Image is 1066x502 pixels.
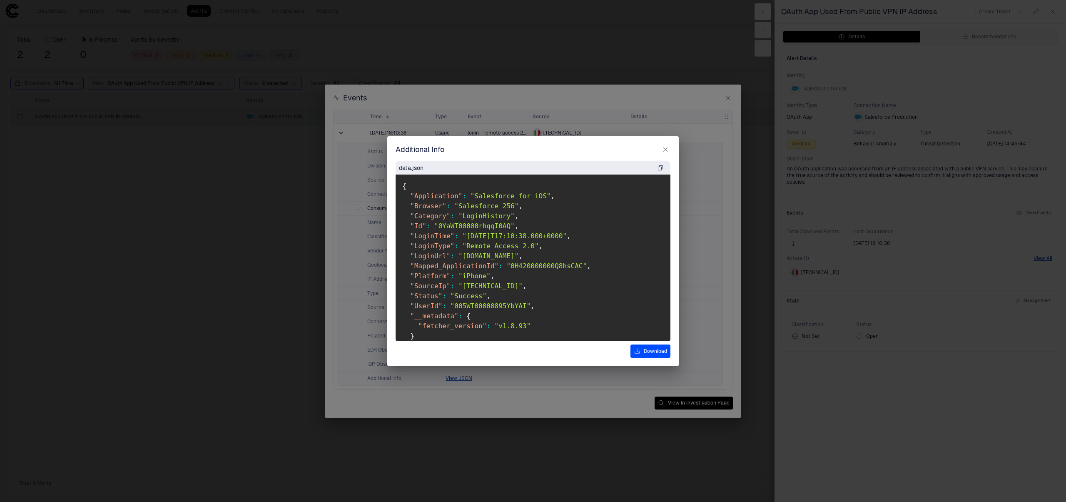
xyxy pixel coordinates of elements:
span: } [410,332,414,340]
span: : [458,312,463,320]
span: "LoginUrl" [410,252,450,260]
span: , [518,252,523,260]
span: , [523,282,527,290]
span: "__metadata" [410,312,458,320]
span: "SourceIp" [410,282,450,290]
span: "LoginTime" [410,232,454,240]
span: : [454,232,458,240]
span: "LoginType" [410,242,454,250]
span: "Application" [410,192,462,200]
span: , [491,272,495,280]
span: "Platform" [410,272,450,280]
span: "[TECHNICAL_ID]" [458,282,523,290]
span: , [515,212,519,220]
span: "Status" [410,292,442,300]
span: "Category" [410,212,450,220]
span: : [442,302,446,310]
span: { [466,312,471,320]
span: "Browser" [410,202,446,210]
span: : [446,202,451,210]
span: , [486,292,491,300]
span: "Salesforce for iOS" [471,192,551,200]
span: , [515,222,519,230]
span: "0YaWT00000rhqqI0AQ" [434,222,515,230]
span: : [498,262,503,270]
span: "Salesforce 256" [454,202,518,210]
span: , [567,232,571,240]
span: "Mapped_ApplicationId" [410,262,498,270]
span: , [587,262,591,270]
span: Additional Info [396,145,444,155]
span: "iPhone" [458,272,491,280]
span: "v1.8.93" [495,322,531,330]
span: "[DATE]T17:10:38.000+0000" [463,232,567,240]
span: : [442,292,446,300]
span: , [531,302,535,310]
span: : [463,192,467,200]
span: "Success" [451,292,487,300]
span: { [402,182,406,190]
span: "fetcher_version" [418,322,487,330]
span: , [518,202,523,210]
span: data.json [399,164,423,172]
span: "LoginHistory" [458,212,515,220]
span: : [454,242,458,250]
span: : [451,252,455,260]
span: , [539,242,543,250]
span: : [451,272,455,280]
span: "005WT00000895YbYAI" [451,302,531,310]
span: "0H420000000Q8hsCAC" [506,262,587,270]
span: : [451,212,455,220]
span: : [426,222,431,230]
span: "[DOMAIN_NAME]" [458,252,519,260]
span: "UserId" [410,302,442,310]
span: : [486,322,491,330]
span: "Remote Access 2.0" [463,242,539,250]
span: , [550,192,555,200]
span: "Id" [410,222,426,230]
span: : [451,282,455,290]
button: Download [630,345,670,358]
